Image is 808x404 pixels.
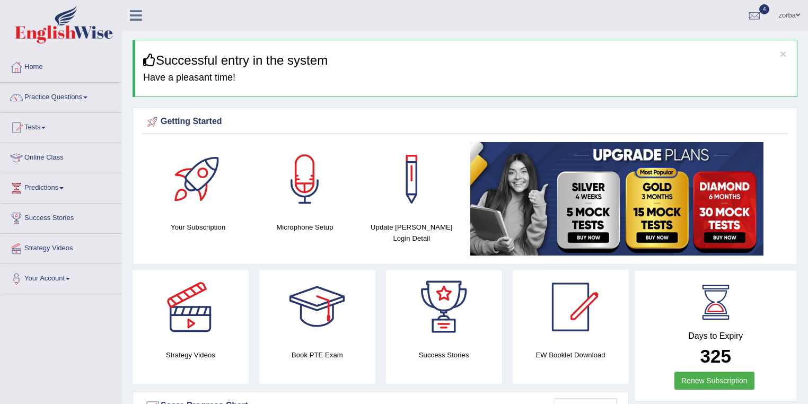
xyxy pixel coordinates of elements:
[513,349,629,361] h4: EW Booklet Download
[646,331,786,341] h4: Days to Expiry
[133,349,249,361] h4: Strategy Videos
[674,372,754,390] a: Renew Subscription
[364,222,460,244] h4: Update [PERSON_NAME] Login Detail
[1,83,121,109] a: Practice Questions
[700,346,731,366] b: 325
[259,349,375,361] h4: Book PTE Exam
[470,142,763,256] img: small5.jpg
[1,52,121,79] a: Home
[759,4,770,14] span: 4
[257,222,353,233] h4: Microphone Setup
[1,234,121,260] a: Strategy Videos
[386,349,502,361] h4: Success Stories
[143,54,789,67] h3: Successful entry in the system
[143,73,789,83] h4: Have a pleasant time!
[150,222,246,233] h4: Your Subscription
[1,173,121,200] a: Predictions
[1,113,121,139] a: Tests
[1,204,121,230] a: Success Stories
[1,264,121,291] a: Your Account
[780,48,786,59] button: ×
[1,143,121,170] a: Online Class
[145,114,785,130] div: Getting Started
